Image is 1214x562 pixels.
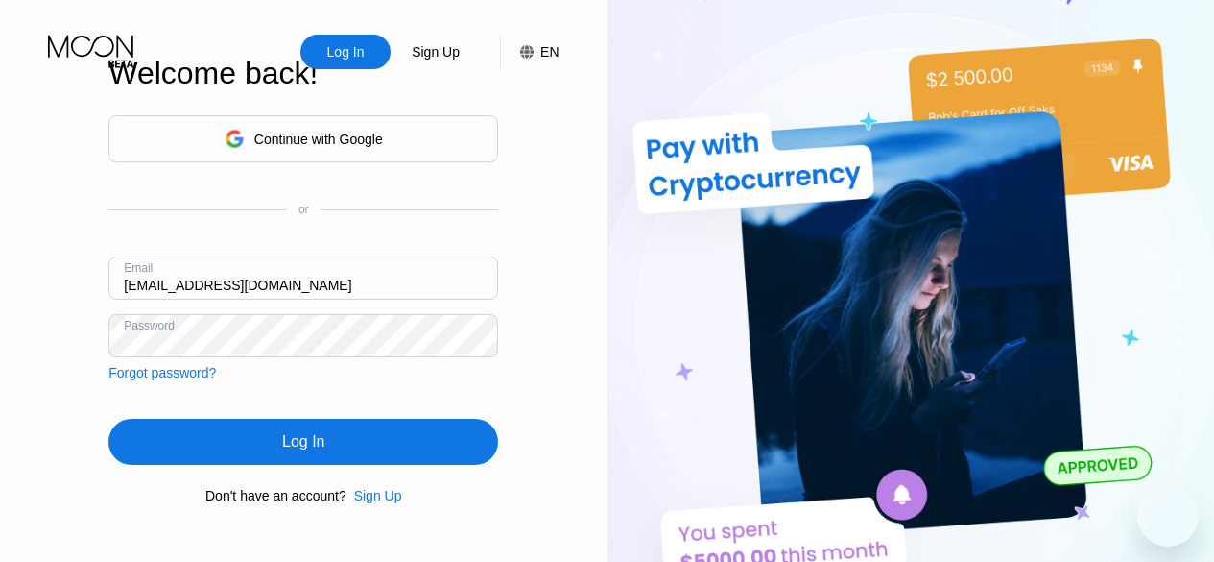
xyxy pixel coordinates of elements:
div: EN [500,35,559,69]
div: Welcome back! [108,56,498,91]
div: Don't have an account? [205,488,346,503]
div: Continue with Google [108,115,498,162]
div: Sign Up [346,488,402,503]
div: EN [540,44,559,60]
div: Log In [300,35,391,69]
div: Sign Up [410,42,462,61]
div: Email [124,261,153,275]
div: Log In [325,42,367,61]
div: Sign Up [354,488,402,503]
iframe: Button to launch messaging window [1137,485,1199,547]
div: Log In [108,419,498,465]
div: Password [124,319,175,332]
div: Log In [282,432,324,452]
div: Forgot password? [108,365,216,380]
div: or [298,203,309,216]
div: Continue with Google [254,132,383,147]
div: Sign Up [391,35,481,69]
